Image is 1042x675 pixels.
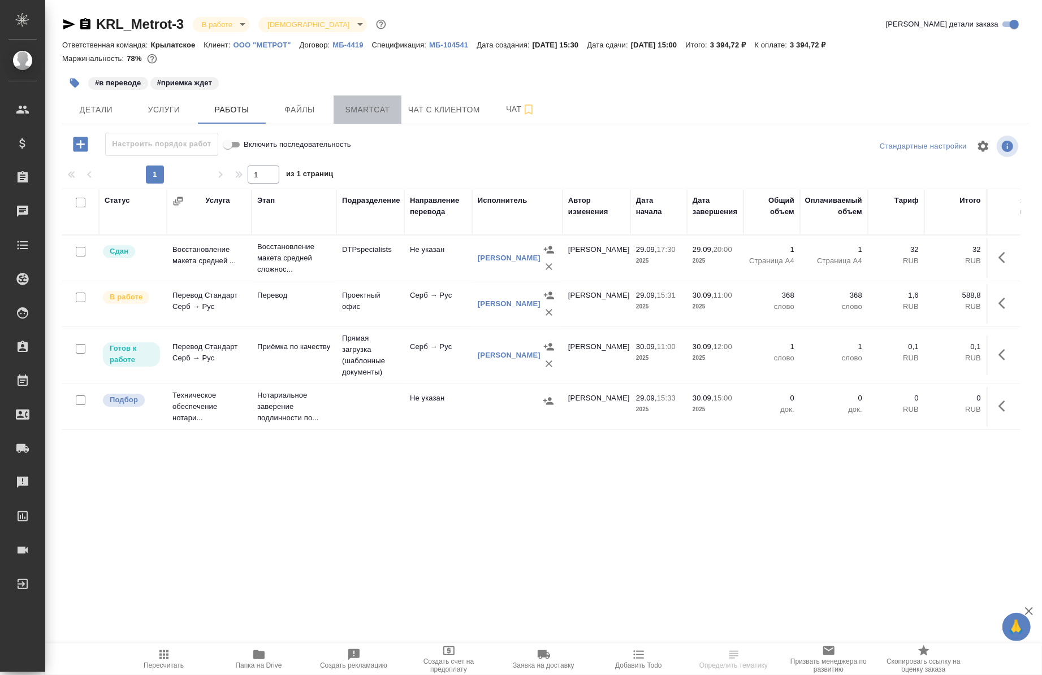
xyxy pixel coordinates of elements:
[401,643,496,675] button: Создать счет на предоплату
[404,284,472,324] td: Серб → Рус
[478,254,541,262] a: [PERSON_NAME]
[541,304,557,321] button: Удалить
[110,343,153,365] p: Готов к работе
[693,255,738,267] p: 2025
[145,51,159,66] button: 620.90 RUB;
[372,41,429,49] p: Спецификация:
[478,299,541,308] a: [PERSON_NAME]
[144,661,184,669] span: Пересчитать
[960,195,981,206] div: Итого
[930,341,981,352] p: 0,1
[477,41,532,49] p: Дата создания:
[257,290,331,301] p: Перевод
[236,661,282,669] span: Папка на Drive
[874,341,919,352] p: 0,1
[883,657,965,673] span: Скопировать ссылку на оценку заказа
[749,341,794,352] p: 1
[408,657,490,673] span: Создать счет на предоплату
[693,195,738,217] div: Дата завершения
[563,284,630,324] td: [PERSON_NAME]
[806,301,862,312] p: слово
[257,195,275,206] div: Этап
[167,336,252,375] td: Перевод Стандарт Серб → Рус
[563,387,630,426] td: [PERSON_NAME]
[806,393,862,404] p: 0
[591,643,686,675] button: Добавить Todo
[496,643,591,675] button: Заявка на доставку
[494,102,548,116] span: Чат
[992,341,1019,368] button: Здесь прячутся важные кнопки
[930,255,981,267] p: RUB
[636,195,681,217] div: Дата начала
[105,195,130,206] div: Статус
[332,41,371,49] p: МБ-4419
[788,657,870,673] span: Призвать менеджера по развитию
[258,17,366,32] div: В работе
[749,301,794,312] p: слово
[137,103,191,117] span: Услуги
[204,41,233,49] p: Клиент:
[116,643,211,675] button: Пересчитать
[657,394,676,402] p: 15:33
[541,338,557,355] button: Назначить
[429,40,477,49] a: МБ-104541
[513,661,574,669] span: Заявка на доставку
[541,355,557,372] button: Удалить
[102,341,161,368] div: Исполнитель может приступить к работе
[205,195,230,206] div: Услуга
[631,41,686,49] p: [DATE] 15:00
[110,246,128,257] p: Сдан
[257,241,331,275] p: Восстановление макета средней сложнос...
[273,103,327,117] span: Файлы
[95,77,141,89] p: #в переводе
[62,54,127,63] p: Маржинальность:
[429,41,477,49] p: МБ-104541
[408,103,480,117] span: Чат с клиентом
[930,404,981,415] p: RUB
[320,661,387,669] span: Создать рекламацию
[992,393,1019,420] button: Здесь прячутся важные кнопки
[1007,615,1026,639] span: 🙏
[894,195,919,206] div: Тариф
[636,245,657,254] p: 29.09,
[541,287,557,304] button: Назначить
[781,643,876,675] button: Призвать менеджера по развитию
[930,352,981,364] p: RUB
[404,387,472,426] td: Не указан
[522,103,535,116] svg: Подписаться
[1002,613,1031,641] button: 🙏
[930,393,981,404] p: 0
[102,290,161,305] div: Исполнитель выполняет работу
[102,244,161,259] div: Менеджер проверил работу исполнителя, передает ее на следующий этап
[234,40,300,49] a: ООО "МЕТРОТ"
[806,255,862,267] p: Страница А4
[876,643,971,675] button: Скопировать ссылку на оценку заказа
[96,16,184,32] a: KRL_Metrot-3
[79,18,92,31] button: Скопировать ссылку
[198,20,236,29] button: В работе
[332,40,371,49] a: МБ-4419
[699,661,768,669] span: Определить тематику
[657,291,676,299] p: 15:31
[167,384,252,429] td: Техническое обеспечение нотари...
[587,41,630,49] p: Дата сдачи:
[193,17,249,32] div: В работе
[930,301,981,312] p: RUB
[693,394,714,402] p: 30.09,
[102,393,161,408] div: Можно подбирать исполнителей
[693,291,714,299] p: 30.09,
[340,103,395,117] span: Smartcat
[693,404,738,415] p: 2025
[693,245,714,254] p: 29.09,
[749,393,794,404] p: 0
[714,245,732,254] p: 20:00
[693,342,714,351] p: 30.09,
[151,41,204,49] p: Крылатское
[615,661,661,669] span: Добавить Todo
[806,290,862,301] p: 368
[234,41,300,49] p: ООО "МЕТРОТ"
[127,54,144,63] p: 78%
[749,255,794,267] p: Страница А4
[149,77,220,87] span: приемка ждет
[874,301,919,312] p: RUB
